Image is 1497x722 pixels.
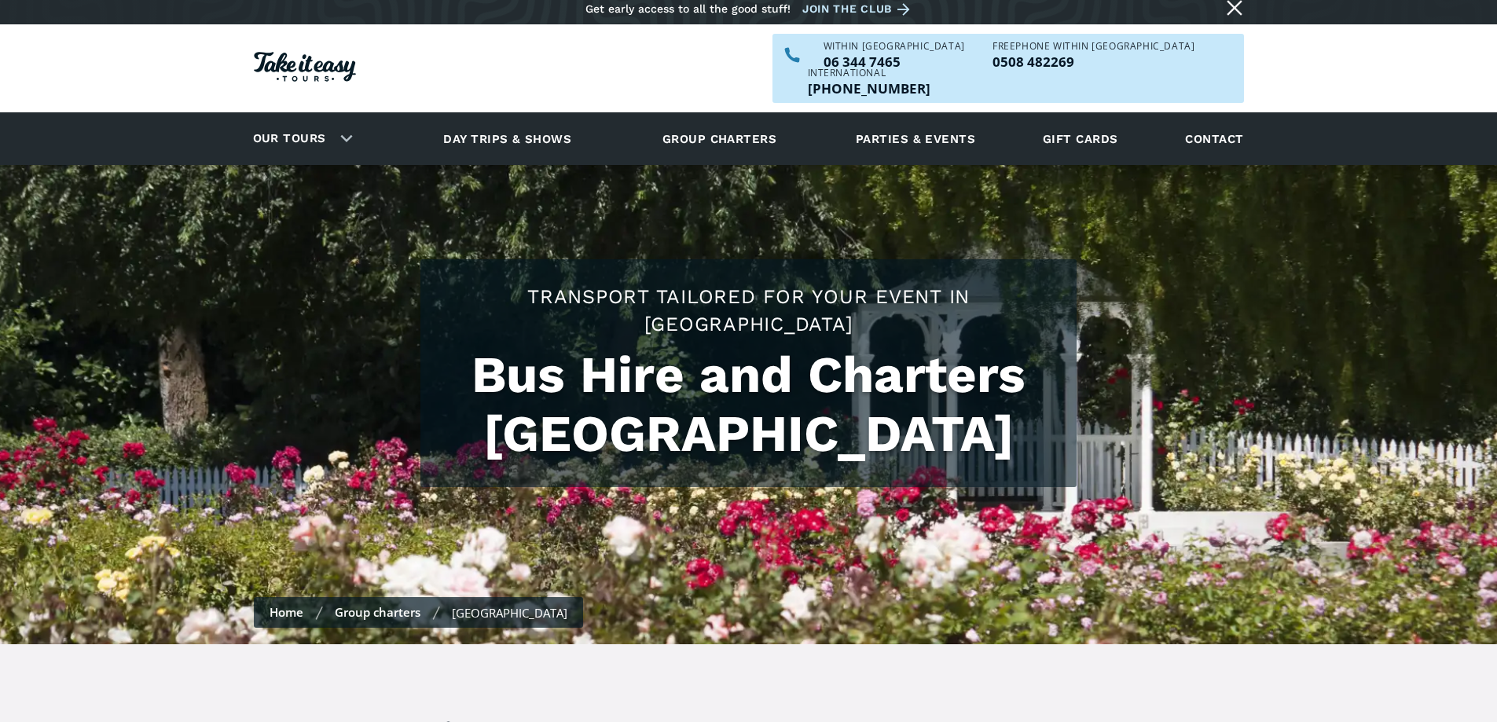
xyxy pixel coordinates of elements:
img: Take it easy Tours logo [254,52,356,82]
a: Call us freephone within NZ on 0508482269 [992,55,1194,68]
a: Homepage [254,44,356,93]
div: Freephone WITHIN [GEOGRAPHIC_DATA] [992,42,1194,51]
div: WITHIN [GEOGRAPHIC_DATA] [824,42,965,51]
div: Our tours [234,117,365,160]
h1: Bus Hire and Charters [GEOGRAPHIC_DATA] [436,346,1061,464]
a: Parties & events [848,117,983,160]
a: Day trips & shows [424,117,591,160]
div: International [808,68,930,78]
a: Call us within NZ on 063447465 [824,55,965,68]
p: 0508 482269 [992,55,1194,68]
p: 06 344 7465 [824,55,965,68]
a: Call us outside of NZ on +6463447465 [808,82,930,95]
p: [PHONE_NUMBER] [808,82,930,95]
a: Group charters [335,604,420,620]
a: Group charters [643,117,796,160]
div: Get early access to all the good stuff! [585,2,791,15]
a: Gift cards [1035,117,1126,160]
a: Home [270,604,303,620]
a: Our tours [241,120,338,157]
div: [GEOGRAPHIC_DATA] [452,605,567,621]
h2: Transport tailored for your event in [GEOGRAPHIC_DATA] [436,283,1061,338]
a: Contact [1177,117,1251,160]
